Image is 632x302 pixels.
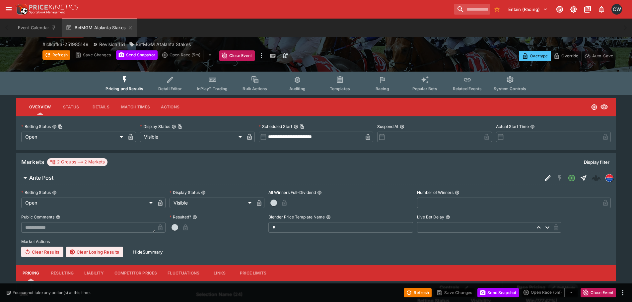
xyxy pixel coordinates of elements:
[86,99,116,115] button: Details
[600,103,608,111] svg: Visible
[16,265,46,281] button: Pricing
[530,52,548,59] p: Overtype
[268,190,316,195] p: All Winners Full-Dividend
[581,51,616,61] button: Auto-Save
[170,214,191,220] p: Resulted?
[162,265,205,281] button: Fluctuations
[235,265,272,281] button: Price Limits
[453,86,482,91] span: Related Events
[116,99,155,115] button: Match Times
[568,3,580,15] button: Toggle light/dark mode
[446,215,450,219] button: Live Bet Delay
[606,174,613,182] img: lclkafka
[581,288,616,297] button: Close Event
[201,190,206,195] button: Display Status
[21,214,54,220] p: Public Comments
[129,41,191,48] div: BetMGM Atalanta Stakes
[376,86,389,91] span: Racing
[243,86,267,91] span: Bulk Actions
[404,288,432,297] button: Refresh
[519,51,616,61] div: Start From
[591,104,597,110] svg: Open
[192,215,197,219] button: Resulted?
[56,99,86,115] button: Status
[592,52,613,59] p: Auto-Save
[170,198,254,208] div: Visible
[29,11,65,14] img: Sportsbook Management
[21,124,51,129] p: Betting Status
[542,172,554,184] button: Edit Detail
[330,86,350,91] span: Templates
[619,289,627,297] button: more
[116,50,158,60] button: Send Snapshot
[129,247,167,257] button: HideSummary
[21,247,63,257] button: Clear Results
[52,124,57,129] button: Betting StatusCopy To Clipboard
[580,157,613,167] button: Display filter
[417,214,444,220] p: Live Bet Delay
[317,190,322,195] button: All Winners Full-Dividend
[21,158,44,166] h5: Markets
[79,265,109,281] button: Liability
[582,3,594,15] button: Documentation
[21,190,51,195] p: Betting Status
[46,265,79,281] button: Resulting
[300,124,304,129] button: Copy To Clipboard
[21,198,155,208] div: Open
[21,237,611,247] label: Market Actions
[504,4,552,15] button: Select Tenant
[326,215,331,219] button: Blender Price Template Name
[494,86,526,91] span: System Controls
[177,124,182,129] button: Copy To Clipboard
[257,50,265,61] button: more
[109,265,163,281] button: Competitor Prices
[3,3,15,15] button: open drawer
[477,288,519,297] button: Send Snapshot
[42,41,89,48] p: Copy To Clipboard
[408,281,503,294] th: Controls
[14,19,60,37] button: Event Calendar
[158,86,182,91] span: Detail Editor
[99,41,125,48] p: Revision 151
[412,86,437,91] span: Popular Bets
[219,50,255,61] button: Close Event
[554,172,566,184] button: SGM Disabled
[609,2,624,17] button: Clint Wallis
[13,290,91,296] p: You cannot take any action(s) at this time.
[554,3,566,15] button: Connected to PK
[550,51,581,61] button: Override
[454,4,490,15] input: search
[530,124,535,129] button: Actual Start Time
[16,171,542,185] button: Ante Post
[294,124,298,129] button: Scheduled StartCopy To Clipboard
[56,215,60,219] button: Public Comments
[58,124,63,129] button: Copy To Clipboard
[105,86,143,91] span: Pricing and Results
[377,124,398,129] p: Suspend At
[160,50,217,60] div: split button
[611,4,622,15] div: Clint Wallis
[596,3,607,15] button: Notifications
[50,158,105,166] div: 2 Groups 2 Markets
[66,247,123,257] button: Clear Losing Results
[170,190,200,195] p: Display Status
[568,174,576,182] svg: Open
[15,3,28,16] img: PriceKinetics Logo
[197,86,228,91] span: InPlay™ Trading
[140,124,170,129] p: Display Status
[289,86,306,91] span: Auditing
[24,99,56,115] button: Overview
[519,51,551,61] button: Overtype
[140,132,244,142] div: Visible
[259,124,292,129] p: Scheduled Start
[566,172,578,184] button: Open
[522,288,578,297] div: split button
[136,41,191,48] p: BetMGM Atalanta Stakes
[561,52,578,59] p: Override
[100,72,531,95] div: Event type filters
[29,174,53,181] h6: Ante Post
[62,19,137,37] button: BetMGM Atalanta Stakes
[172,124,176,129] button: Display StatusCopy To Clipboard
[417,190,454,195] p: Number of Winners
[455,190,459,195] button: Number of Winners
